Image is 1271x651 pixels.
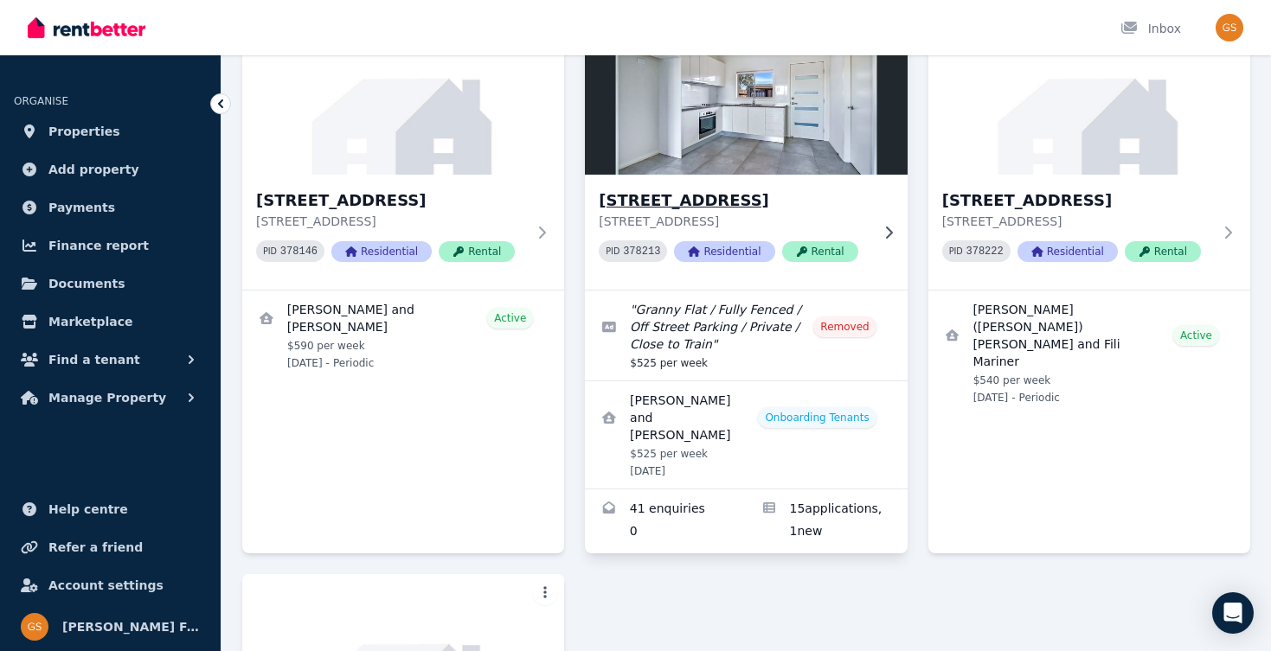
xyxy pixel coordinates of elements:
[14,568,207,603] a: Account settings
[14,530,207,565] a: Refer a friend
[14,266,207,301] a: Documents
[599,188,869,213] h3: [STREET_ADDRESS]
[28,15,145,41] img: RentBetter
[1216,14,1243,41] img: Stanyer Family Super Pty Ltd ATF Stanyer Family Super
[1125,241,1201,262] span: Rental
[48,235,149,256] span: Finance report
[585,489,746,553] a: Enquiries for 15A Crown St, Riverstone
[14,380,207,415] button: Manage Property
[585,381,907,488] a: View details for Alvin Banaag and Edwin Bico
[14,190,207,225] a: Payments
[256,188,526,213] h3: [STREET_ADDRESS]
[942,188,1212,213] h3: [STREET_ADDRESS]
[48,387,166,408] span: Manage Property
[1017,241,1118,262] span: Residential
[242,290,564,380] a: View details for Lemuel and Liberty Ramos
[966,246,1004,258] code: 378222
[48,349,140,370] span: Find a tenant
[577,4,915,179] img: 15A Crown St, Riverstone
[782,241,858,262] span: Rental
[949,246,963,256] small: PID
[48,273,125,294] span: Documents
[14,152,207,187] a: Add property
[928,9,1250,290] a: 43 Catalina St, North St Marys[STREET_ADDRESS][STREET_ADDRESS]PID 378222ResidentialRental
[14,492,207,527] a: Help centre
[14,114,207,149] a: Properties
[928,290,1250,415] a: View details for Vitaliano (Victor) Pulaa and Fili Mariner
[48,499,128,520] span: Help centre
[280,246,318,258] code: 378146
[21,613,48,641] img: Stanyer Family Super Pty Ltd ATF Stanyer Family Super
[14,95,68,107] span: ORGANISE
[331,241,432,262] span: Residential
[606,246,619,256] small: PID
[585,290,907,380] a: Edit listing: Granny Flat / Fully Fenced / Off Street Parking / Private / Close to Train
[585,9,907,290] a: 15A Crown St, Riverstone[STREET_ADDRESS][STREET_ADDRESS]PID 378213ResidentialRental
[623,246,660,258] code: 378213
[942,213,1212,230] p: [STREET_ADDRESS]
[533,581,557,605] button: More options
[48,311,132,332] span: Marketplace
[242,9,564,290] a: 15 Crown St, Riverstone[STREET_ADDRESS][STREET_ADDRESS]PID 378146ResidentialRental
[439,241,515,262] span: Rental
[62,616,200,637] span: [PERSON_NAME] Family Super Pty Ltd ATF [PERSON_NAME] Family Super
[48,575,164,596] span: Account settings
[48,159,139,180] span: Add property
[14,228,207,263] a: Finance report
[674,241,774,262] span: Residential
[48,121,120,142] span: Properties
[256,213,526,230] p: [STREET_ADDRESS]
[1212,592,1254,634] div: Open Intercom Messenger
[928,9,1250,175] img: 43 Catalina St, North St Marys
[1120,20,1181,37] div: Inbox
[48,537,143,558] span: Refer a friend
[263,246,277,256] small: PID
[599,213,869,230] p: [STREET_ADDRESS]
[48,197,115,218] span: Payments
[242,9,564,175] img: 15 Crown St, Riverstone
[746,489,907,553] a: Applications for 15A Crown St, Riverstone
[14,304,207,339] a: Marketplace
[14,342,207,377] button: Find a tenant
